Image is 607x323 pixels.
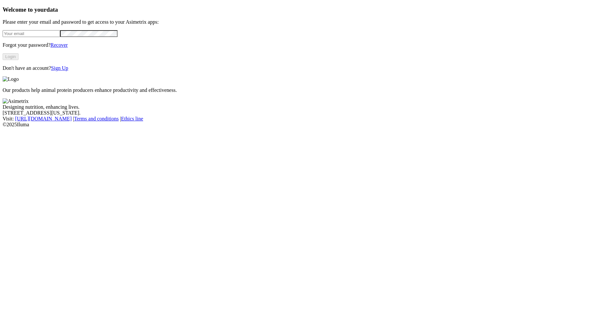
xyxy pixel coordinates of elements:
div: [STREET_ADDRESS][US_STATE]. [3,110,604,116]
a: Recover [50,42,68,48]
p: Please enter your email and password to get access to your Asimetrix apps: [3,19,604,25]
p: Forgot your password? [3,42,604,48]
img: Asimetrix [3,98,29,104]
button: Login [3,53,19,60]
a: Terms and conditions [74,116,119,121]
span: data [46,6,58,13]
div: © 2025 Iluma [3,122,604,128]
input: Your email [3,30,60,37]
a: [URL][DOMAIN_NAME] [15,116,72,121]
h3: Welcome to your [3,6,604,13]
a: Sign Up [51,65,68,71]
p: Don't have an account? [3,65,604,71]
img: Logo [3,76,19,82]
p: Our products help animal protein producers enhance productivity and effectiveness. [3,87,604,93]
div: Designing nutrition, enhancing lives. [3,104,604,110]
div: Visit : | | [3,116,604,122]
a: Ethics line [121,116,143,121]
